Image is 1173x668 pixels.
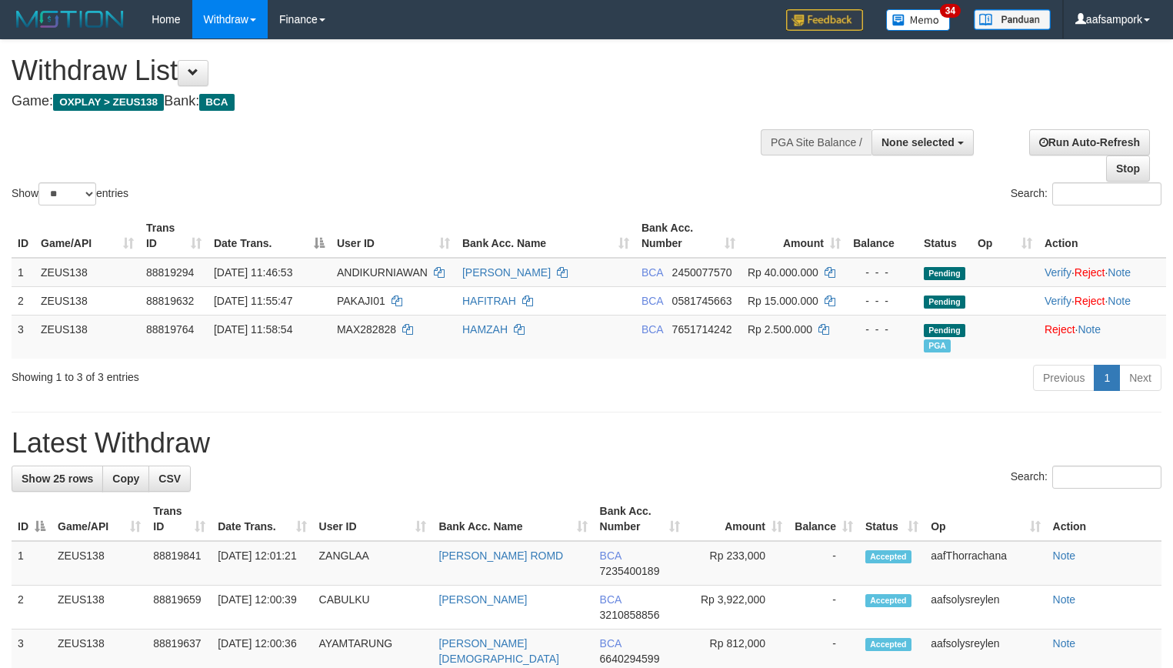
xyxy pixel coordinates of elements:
h1: Latest Withdraw [12,428,1161,459]
span: Copy 2450077570 to clipboard [672,266,732,279]
td: CABULKU [313,586,433,630]
span: Copy 6640294599 to clipboard [600,653,660,665]
a: Run Auto-Refresh [1029,129,1150,155]
img: panduan.png [974,9,1051,30]
span: None selected [881,136,955,149]
span: BCA [641,266,663,279]
span: [DATE] 11:55:47 [214,295,292,307]
td: · · [1038,258,1166,287]
th: Trans ID: activate to sort column ascending [147,497,212,541]
th: Balance: activate to sort column ascending [788,497,859,541]
th: Bank Acc. Name: activate to sort column ascending [432,497,593,541]
a: Note [1053,637,1076,650]
span: PAKAJI01 [337,295,385,307]
th: Amount: activate to sort column ascending [686,497,788,541]
td: 1 [12,258,35,287]
a: CSV [148,466,191,492]
span: BCA [600,593,621,606]
td: - [788,586,859,630]
th: Bank Acc. Number: activate to sort column ascending [635,214,741,258]
span: Accepted [865,550,911,563]
input: Search: [1052,466,1161,489]
th: Op: activate to sort column ascending [925,497,1046,541]
td: ZEUS138 [35,286,140,315]
input: Search: [1052,182,1161,205]
td: 88819659 [147,586,212,630]
td: · [1038,315,1166,359]
a: Note [1078,323,1101,336]
span: CSV [158,473,181,485]
th: Action [1047,497,1161,541]
label: Search: [1011,182,1161,205]
select: Showentries [38,182,96,205]
span: BCA [641,295,663,307]
div: PGA Site Balance / [761,129,871,155]
a: Stop [1106,155,1150,182]
span: 34 [940,4,961,18]
th: Date Trans.: activate to sort column descending [208,214,331,258]
img: Button%20Memo.svg [886,9,951,31]
span: BCA [600,549,621,562]
a: Verify [1045,295,1071,307]
th: Bank Acc. Name: activate to sort column ascending [456,214,635,258]
a: HAFITRAH [462,295,516,307]
th: User ID: activate to sort column ascending [313,497,433,541]
span: Marked by aafsolysreylen [924,339,951,352]
a: [PERSON_NAME] [438,593,527,606]
th: User ID: activate to sort column ascending [331,214,456,258]
td: ZEUS138 [35,315,140,359]
th: Amount: activate to sort column ascending [741,214,847,258]
td: 2 [12,286,35,315]
td: aafThorrachana [925,541,1046,586]
td: aafsolysreylen [925,586,1046,630]
a: Previous [1033,365,1095,391]
span: [DATE] 11:58:54 [214,323,292,336]
span: OXPLAY > ZEUS138 [53,94,164,111]
th: Action [1038,214,1166,258]
span: BCA [600,637,621,650]
span: Rp 40.000.000 [748,266,818,279]
a: [PERSON_NAME][DEMOGRAPHIC_DATA] [438,637,559,665]
td: ZEUS138 [52,586,147,630]
td: [DATE] 12:00:39 [212,586,312,630]
span: 88819632 [146,295,194,307]
td: [DATE] 12:01:21 [212,541,312,586]
th: ID: activate to sort column descending [12,497,52,541]
a: Note [1053,593,1076,606]
span: Rp 2.500.000 [748,323,812,336]
a: Show 25 rows [12,466,103,492]
a: Reject [1045,323,1075,336]
span: Pending [924,296,965,309]
td: ZANGLAA [313,541,433,586]
span: ANDIKURNIAWAN [337,266,428,279]
a: HAMZAH [462,323,508,336]
span: Pending [924,267,965,280]
td: ZEUS138 [35,258,140,287]
th: Status: activate to sort column ascending [859,497,925,541]
label: Search: [1011,466,1161,489]
span: Copy 7235400189 to clipboard [600,565,660,577]
a: Verify [1045,266,1071,279]
span: 88819764 [146,323,194,336]
td: - [788,541,859,586]
td: ZEUS138 [52,541,147,586]
td: 88819841 [147,541,212,586]
td: Rp 233,000 [686,541,788,586]
th: Game/API: activate to sort column ascending [52,497,147,541]
span: Copy 7651714242 to clipboard [672,323,732,336]
th: Bank Acc. Number: activate to sort column ascending [594,497,686,541]
td: 2 [12,586,52,630]
span: Show 25 rows [22,473,93,485]
span: Accepted [865,594,911,607]
span: 88819294 [146,266,194,279]
img: MOTION_logo.png [12,8,128,31]
a: Reject [1075,266,1105,279]
div: - - - [853,293,911,309]
a: 1 [1094,365,1120,391]
td: 3 [12,315,35,359]
a: Note [1108,295,1131,307]
th: Game/API: activate to sort column ascending [35,214,140,258]
a: Reject [1075,295,1105,307]
a: Note [1053,549,1076,562]
span: Accepted [865,638,911,651]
